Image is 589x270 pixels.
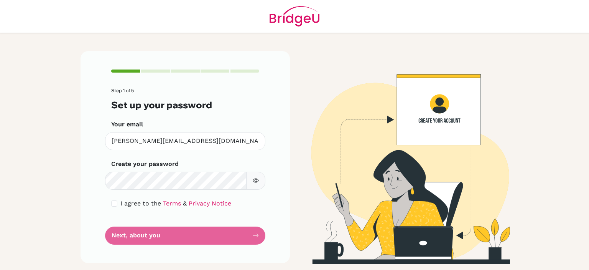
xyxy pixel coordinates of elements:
[163,200,181,207] a: Terms
[111,88,134,93] span: Step 1 of 5
[120,200,161,207] span: I agree to the
[111,99,259,111] h3: Set up your password
[183,200,187,207] span: &
[189,200,231,207] a: Privacy Notice
[105,132,265,150] input: Insert your email*
[111,159,179,169] label: Create your password
[111,120,143,129] label: Your email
